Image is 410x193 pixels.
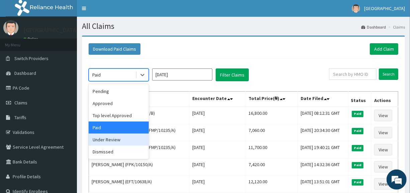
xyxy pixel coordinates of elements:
td: 7,420.00 [246,158,298,176]
th: Date Filed [298,92,348,107]
div: Pending [89,85,149,97]
td: [DATE] [189,158,245,176]
a: View [374,161,392,173]
th: Total Price(₦) [246,92,298,107]
td: 12,120.00 [246,176,298,193]
td: [DATE] 13:51:01 GMT [298,176,348,193]
td: [DATE] 19:40:21 GMT [298,141,348,158]
th: Status [348,92,372,107]
div: Chat with us now [35,38,112,46]
span: Paid [352,179,364,185]
input: Select Month and Year [152,68,212,81]
textarea: Type your message and hit 'Enter' [3,125,127,148]
span: Paid [352,128,364,134]
span: Switch Providers [14,55,48,61]
div: Paid [89,122,149,134]
div: Dismissed [89,146,149,158]
li: Claims [387,24,405,30]
div: Approved [89,97,149,109]
td: [DATE] [189,124,245,141]
input: Search [379,68,398,80]
td: [DATE] [189,176,245,193]
div: Paid [92,71,101,78]
td: 11,700.00 [246,141,298,158]
td: 7,060.00 [246,124,298,141]
a: View [374,178,392,190]
span: Paid [352,111,364,117]
img: d_794563401_company_1708531726252_794563401 [12,34,27,50]
td: [PERSON_NAME] (EFT/10638/A) [89,176,190,193]
button: Download Paid Claims [89,43,140,55]
button: Filter Claims [216,68,249,81]
a: View [374,144,392,155]
span: We're online! [39,55,92,123]
input: Search by HMO ID [329,68,377,80]
div: Under Review [89,134,149,146]
span: Claims [14,100,27,106]
span: Paid [352,162,364,168]
span: Dashboard [14,70,36,76]
p: [GEOGRAPHIC_DATA] [23,27,79,33]
td: [DATE] 20:34:30 GMT [298,124,348,141]
a: Add Claim [370,43,398,55]
td: 16,800.00 [246,107,298,124]
td: [DATE] 14:32:36 GMT [298,158,348,176]
td: [DATE] 08:12:31 GMT [298,107,348,124]
div: Top level Approved [89,109,149,122]
h1: All Claims [82,22,405,31]
span: [GEOGRAPHIC_DATA] [364,5,405,11]
td: [DATE] [189,141,245,158]
div: Minimize live chat window [110,3,126,19]
span: Tariffs [14,114,26,120]
span: Paid [352,145,364,151]
a: Dashboard [361,24,386,30]
a: View [374,127,392,138]
td: [DATE] [189,107,245,124]
th: Actions [372,92,398,107]
img: User Image [352,4,360,13]
a: Online [23,37,39,41]
img: User Image [3,20,18,35]
td: [PERSON_NAME] (FPK/10150/A) [89,158,190,176]
th: Encounter Date [189,92,245,107]
a: View [374,110,392,121]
